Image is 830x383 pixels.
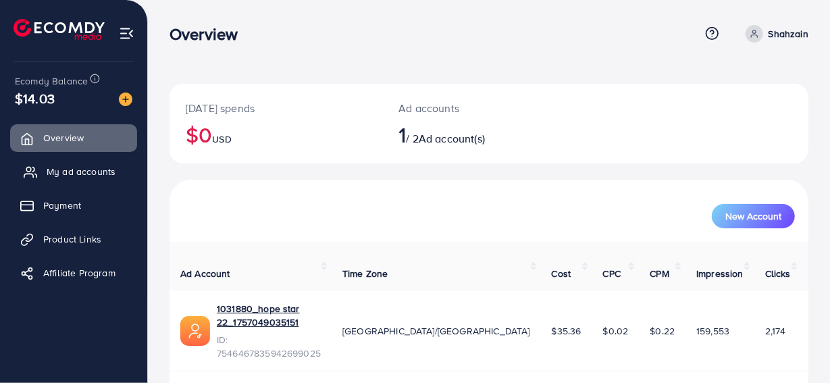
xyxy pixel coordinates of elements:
[10,226,137,253] a: Product Links
[10,259,137,286] a: Affiliate Program
[398,122,526,147] h2: / 2
[212,132,231,146] span: USD
[696,324,729,338] span: 159,553
[15,74,88,88] span: Ecomdy Balance
[43,232,101,246] span: Product Links
[43,131,84,145] span: Overview
[603,267,621,280] span: CPC
[712,204,795,228] button: New Account
[398,100,526,116] p: Ad accounts
[119,93,132,106] img: image
[342,267,388,280] span: Time Zone
[186,100,366,116] p: [DATE] spends
[180,316,210,346] img: ic-ads-acc.e4c84228.svg
[119,26,134,41] img: menu
[170,24,249,44] h3: Overview
[15,88,55,108] span: $14.03
[217,302,321,330] a: 1031880_hope star 22_1757049035151
[419,131,485,146] span: Ad account(s)
[398,119,406,150] span: 1
[10,158,137,185] a: My ad accounts
[217,333,321,361] span: ID: 7546467835942699025
[765,324,786,338] span: 2,174
[342,324,530,338] span: [GEOGRAPHIC_DATA]/[GEOGRAPHIC_DATA]
[552,267,571,280] span: Cost
[696,267,744,280] span: Impression
[186,122,366,147] h2: $0
[43,199,81,212] span: Payment
[180,267,230,280] span: Ad Account
[650,267,669,280] span: CPM
[650,324,675,338] span: $0.22
[765,267,791,280] span: Clicks
[552,324,581,338] span: $35.36
[773,322,820,373] iframe: Chat
[769,26,808,42] p: Shahzain
[10,124,137,151] a: Overview
[14,19,105,40] img: logo
[603,324,629,338] span: $0.02
[725,211,781,221] span: New Account
[47,165,115,178] span: My ad accounts
[43,266,115,280] span: Affiliate Program
[740,25,808,43] a: Shahzain
[10,192,137,219] a: Payment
